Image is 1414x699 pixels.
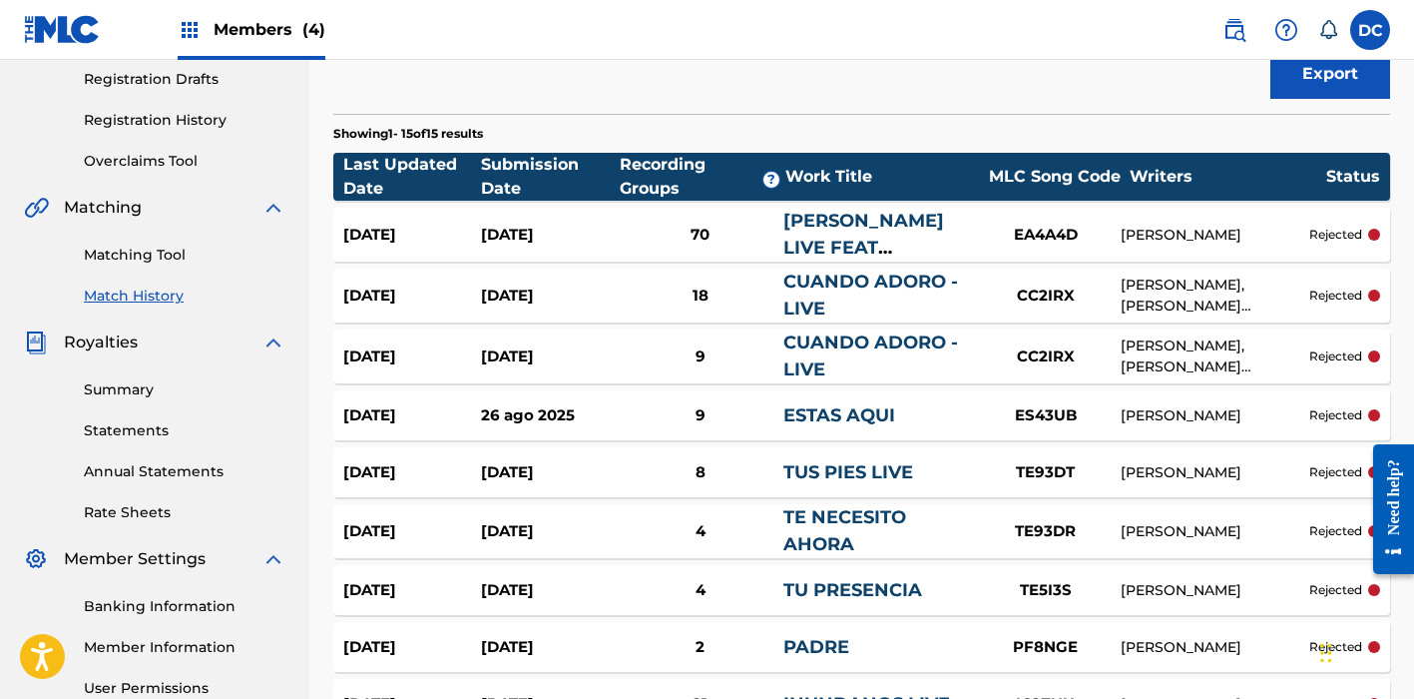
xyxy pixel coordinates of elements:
div: [DATE] [343,404,481,427]
div: 8 [618,461,782,484]
p: rejected [1309,522,1362,540]
div: 18 [618,285,782,308]
a: TUS PIES LIVE [783,461,913,483]
img: expand [261,331,285,354]
div: [PERSON_NAME] [1121,405,1309,426]
p: rejected [1309,287,1362,305]
div: EA4A4D [971,224,1121,247]
iframe: Resource Center [1358,427,1414,592]
img: Member Settings [24,547,48,571]
a: Annual Statements [84,461,285,482]
span: (4) [302,20,325,39]
span: Members [214,18,325,41]
a: TU PRESENCIA [783,579,922,601]
div: Last Updated Date [343,153,481,201]
div: Recording Groups [620,153,785,201]
a: Overclaims Tool [84,151,285,172]
a: Member Information [84,637,285,658]
button: Export [1270,49,1390,99]
div: [DATE] [343,285,481,308]
div: [DATE] [343,346,481,368]
div: [PERSON_NAME] [1121,580,1309,601]
p: rejected [1309,638,1362,656]
div: [DATE] [343,461,481,484]
a: CUANDO ADORO - LIVE [783,271,958,320]
div: [PERSON_NAME] [1121,225,1309,246]
div: Arrastrar [1320,623,1332,683]
div: [DATE] [481,224,619,247]
div: TE93DR [971,520,1121,543]
a: User Permissions [84,678,285,699]
div: 2 [618,636,782,659]
div: [PERSON_NAME], [PERSON_NAME] [PERSON_NAME] [PERSON_NAME], [PERSON_NAME] [1121,336,1309,377]
img: Matching [24,196,49,220]
p: rejected [1309,226,1362,244]
span: Royalties [64,331,138,354]
div: MLC Song Code [980,165,1130,189]
div: TE5I3S [971,579,1121,602]
div: TE93DT [971,461,1121,484]
div: PF8NGE [971,636,1121,659]
a: Public Search [1214,10,1254,50]
img: Royalties [24,331,48,354]
a: [PERSON_NAME] LIVE FEAT [PERSON_NAME] [783,210,944,286]
img: MLC Logo [24,15,101,44]
div: ES43UB [971,404,1121,427]
a: Registration History [84,110,285,131]
p: rejected [1309,406,1362,424]
div: Widget de chat [1314,603,1414,699]
div: [DATE] [343,520,481,543]
a: Summary [84,379,285,400]
div: [DATE] [481,461,619,484]
div: [DATE] [481,636,619,659]
div: [DATE] [343,636,481,659]
div: 9 [618,346,782,368]
span: Matching [64,196,142,220]
img: Top Rightsholders [178,18,202,42]
div: [PERSON_NAME] [1121,521,1309,542]
a: Rate Sheets [84,502,285,523]
div: CC2IRX [971,346,1121,368]
div: Writers [1130,165,1326,189]
div: 26 ago 2025 [481,404,619,427]
div: User Menu [1350,10,1390,50]
a: ESTAS AQUI [783,404,895,426]
div: [PERSON_NAME] [1121,637,1309,658]
div: Notifications [1318,20,1338,40]
img: expand [261,196,285,220]
div: Status [1326,165,1380,189]
div: [DATE] [481,579,619,602]
span: ? [763,172,779,188]
div: [DATE] [481,285,619,308]
a: Banking Information [84,596,285,617]
img: expand [261,547,285,571]
p: rejected [1309,581,1362,599]
img: search [1222,18,1246,42]
div: CC2IRX [971,285,1121,308]
div: [DATE] [343,224,481,247]
img: help [1274,18,1298,42]
div: [PERSON_NAME] [1121,462,1309,483]
div: 4 [618,579,782,602]
a: Registration Drafts [84,69,285,90]
p: rejected [1309,348,1362,365]
a: Match History [84,286,285,307]
div: [DATE] [343,579,481,602]
div: Submission Date [481,153,619,201]
div: 70 [618,224,782,247]
p: Showing 1 - 15 of 15 results [333,125,483,143]
div: 9 [618,404,782,427]
a: PADRE [783,636,849,658]
div: [PERSON_NAME], [PERSON_NAME] [PERSON_NAME] [PERSON_NAME], [PERSON_NAME] [1121,275,1309,317]
a: Statements [84,420,285,441]
a: Matching Tool [84,245,285,266]
div: Help [1266,10,1306,50]
a: TE NECESITO AHORA [783,506,906,555]
iframe: Chat Widget [1314,603,1414,699]
span: Member Settings [64,547,206,571]
div: [DATE] [481,520,619,543]
div: 4 [618,520,782,543]
div: [DATE] [481,346,619,368]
